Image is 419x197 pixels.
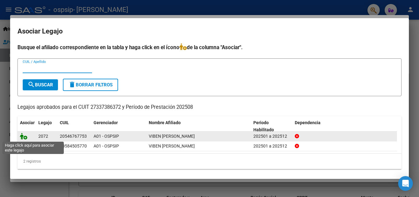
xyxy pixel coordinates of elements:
span: Legajo [38,120,52,125]
span: 2072 [38,134,48,139]
span: Periodo Habilitado [253,120,274,132]
span: CUIL [60,120,69,125]
datatable-header-cell: Nombre Afiliado [146,116,251,136]
div: 2 registros [17,154,402,169]
span: VIBEN LUCIANO SAMUEL [149,134,195,139]
button: Borrar Filtros [63,79,118,91]
div: 20546767753 [60,133,87,140]
datatable-header-cell: Legajo [36,116,57,136]
datatable-header-cell: Asociar [17,116,36,136]
span: VIBEN ELIAS AGUSTIN [149,144,195,148]
datatable-header-cell: CUIL [57,116,91,136]
mat-icon: search [28,81,35,88]
span: Buscar [28,82,53,88]
datatable-header-cell: Dependencia [292,116,397,136]
span: Asociar [20,120,35,125]
span: A01 - OSPSIP [94,144,119,148]
mat-icon: delete [68,81,76,88]
span: Borrar Filtros [68,82,113,88]
datatable-header-cell: Periodo Habilitado [251,116,292,136]
div: Open Intercom Messenger [398,176,413,191]
div: 202501 a 202512 [253,143,290,150]
span: Nombre Afiliado [149,120,181,125]
span: A01 - OSPSIP [94,134,119,139]
span: 2071 [38,144,48,148]
p: Legajos aprobados para el CUIT 27337386372 y Período de Prestación 202508 [17,104,402,111]
div: 20584505770 [60,143,87,150]
button: Buscar [23,79,58,90]
h2: Asociar Legajo [17,26,402,37]
div: 202501 a 202512 [253,133,290,140]
span: Dependencia [295,120,321,125]
datatable-header-cell: Gerenciador [91,116,146,136]
h4: Busque el afiliado correspondiente en la tabla y haga click en el ícono de la columna "Asociar". [17,43,402,51]
span: Gerenciador [94,120,118,125]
